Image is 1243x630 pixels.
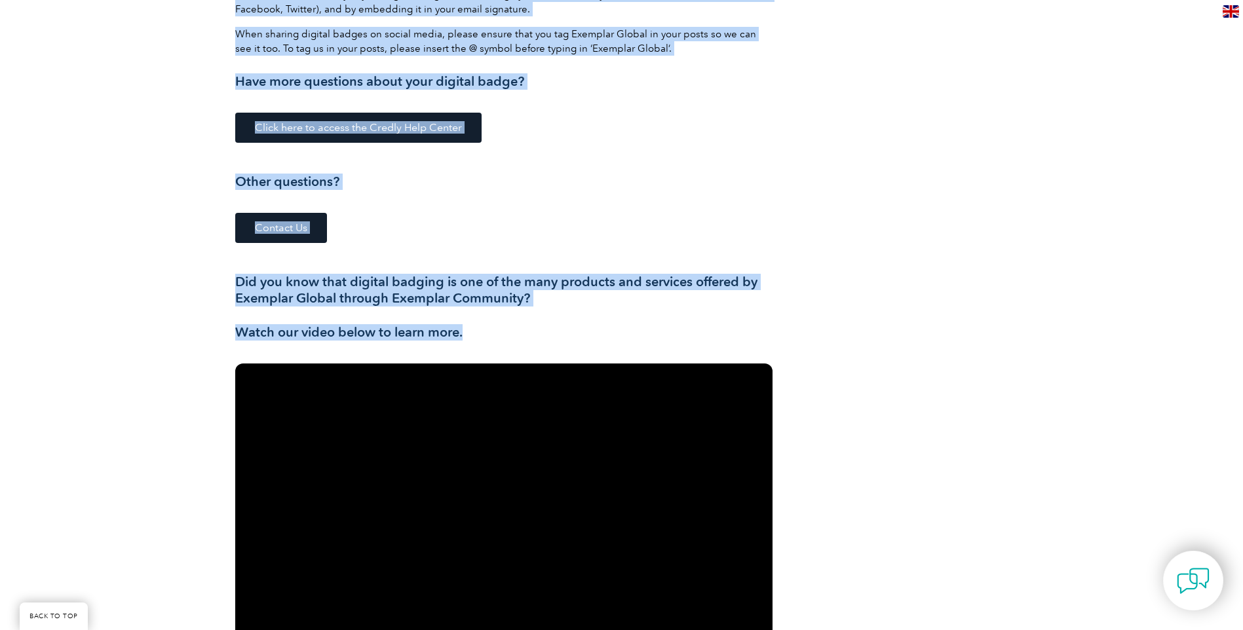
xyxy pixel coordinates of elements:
[1177,565,1210,597] img: contact-chat.png
[235,324,773,341] h3: Watch our video below to learn more.
[235,274,773,306] h3: Did you know that digital badging is one of the many products and services offered by Exemplar Gl...
[20,602,88,630] a: BACK TO TOP
[255,122,462,133] span: Click here to access the Credly Help Center
[1223,5,1239,18] img: en
[235,213,327,243] a: Contact Us
[235,113,482,143] a: Click here to access the Credly Help Center
[235,174,773,190] h3: Other questions?
[235,73,773,90] h3: Have more questions about your digital badge?
[255,223,307,233] span: Contact Us
[235,27,773,56] p: When sharing digital badges on social media, please ensure that you tag Exemplar Global in your p...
